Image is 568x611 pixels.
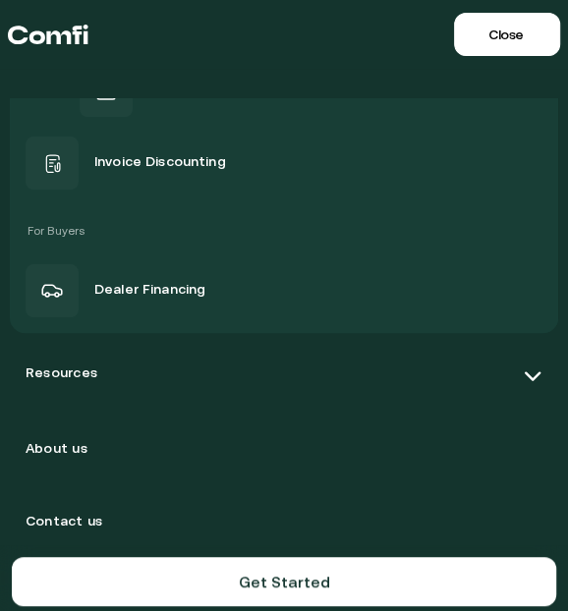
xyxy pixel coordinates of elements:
[8,5,88,64] a: Return to the top of the Comfi home page
[18,129,550,197] a: Invoice Discounting
[28,224,85,238] span: For Buyers
[26,513,102,536] span: Contact us
[94,279,205,303] span: Dealer Financing
[239,573,330,590] button: Get Started
[10,492,558,557] a: Contact us
[18,256,550,325] a: Dealer Financing
[94,151,226,175] span: Invoice Discounting
[10,419,558,484] a: About us
[26,440,87,464] span: About us
[12,557,556,606] a: Get Started
[26,364,97,388] span: Resources
[454,13,560,56] button: Close
[488,27,524,42] span: Close
[523,366,542,386] img: arrow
